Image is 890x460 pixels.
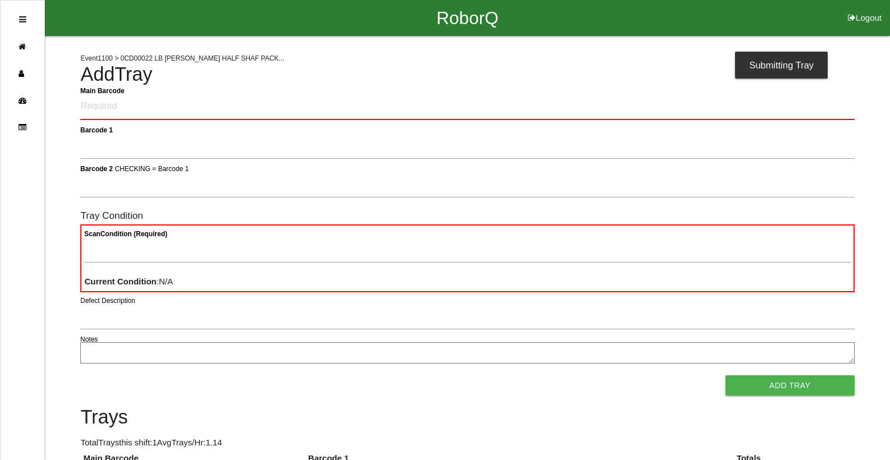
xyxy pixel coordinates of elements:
span: : N/A [84,277,173,286]
label: Notes [80,334,98,344]
b: Scan Condition (Required) [84,230,167,238]
div: Submitting Tray [735,52,828,79]
span: CHECKING = Barcode 1 [115,164,189,172]
button: Add Tray [725,375,855,395]
h4: Trays [80,407,854,428]
span: Event 1100 > 0CD00022 LB [PERSON_NAME] HALF SHAF PACK... [80,54,284,62]
h6: Tray Condition [80,210,854,221]
b: Barcode 2 [80,164,113,172]
div: Open [19,6,26,33]
input: Required [80,94,854,120]
b: Main Barcode [80,86,125,94]
label: Defect Description [80,296,135,306]
b: Current Condition [84,277,156,286]
p: Total Trays this shift: 1 Avg Trays /Hr: 1.14 [80,436,854,449]
h4: Add Tray [80,64,854,85]
b: Barcode 1 [80,126,113,134]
